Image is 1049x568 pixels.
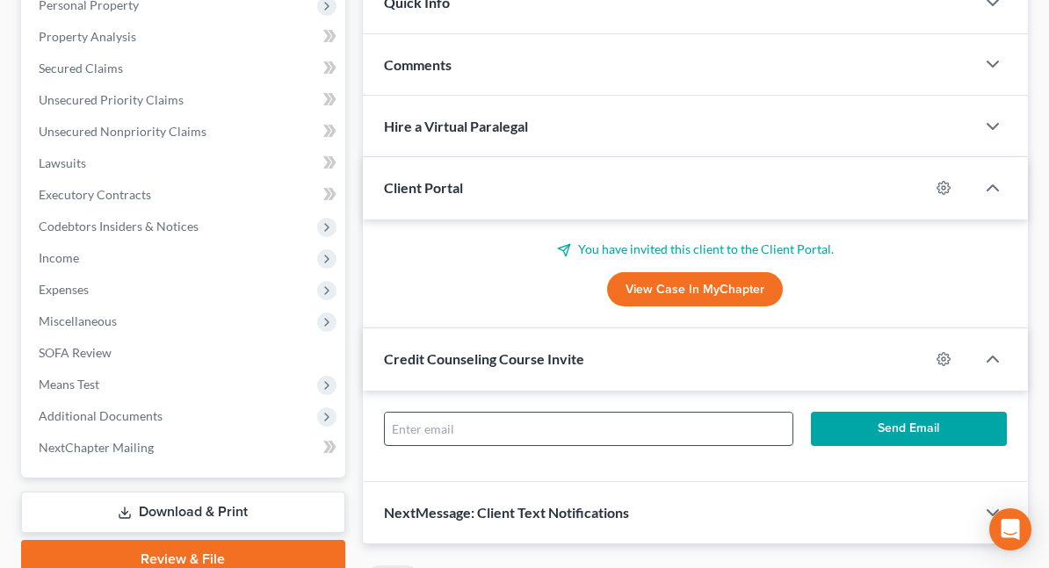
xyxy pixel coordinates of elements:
[39,61,123,75] span: Secured Claims
[607,272,783,307] a: View Case in MyChapter
[25,53,345,84] a: Secured Claims
[25,84,345,116] a: Unsecured Priority Claims
[811,412,1007,447] button: Send Email
[385,413,792,446] input: Enter email
[384,241,1007,258] p: You have invited this client to the Client Portal.
[989,508,1031,550] div: Open Intercom Messenger
[39,377,99,392] span: Means Test
[384,350,584,367] span: Credit Counseling Course Invite
[25,337,345,369] a: SOFA Review
[39,124,206,139] span: Unsecured Nonpriority Claims
[25,116,345,147] a: Unsecured Nonpriority Claims
[25,147,345,179] a: Lawsuits
[384,118,528,134] span: Hire a Virtual Paralegal
[39,29,136,44] span: Property Analysis
[21,492,345,533] a: Download & Print
[25,179,345,211] a: Executory Contracts
[39,92,184,107] span: Unsecured Priority Claims
[39,345,112,360] span: SOFA Review
[39,282,89,297] span: Expenses
[39,440,154,455] span: NextChapter Mailing
[39,250,79,265] span: Income
[39,155,86,170] span: Lawsuits
[384,56,452,73] span: Comments
[39,408,163,423] span: Additional Documents
[39,219,199,234] span: Codebtors Insiders & Notices
[25,432,345,464] a: NextChapter Mailing
[25,21,345,53] a: Property Analysis
[384,504,629,521] span: NextMessage: Client Text Notifications
[39,313,117,328] span: Miscellaneous
[39,187,151,202] span: Executory Contracts
[384,179,463,196] span: Client Portal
